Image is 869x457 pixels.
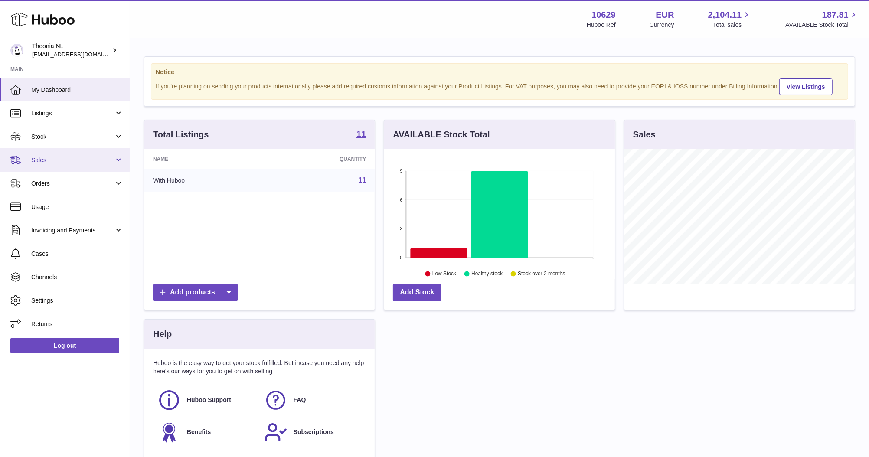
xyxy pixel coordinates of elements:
a: Huboo Support [157,388,255,412]
text: 6 [400,197,403,202]
text: 9 [400,168,403,173]
text: 0 [400,255,403,260]
text: Low Stock [432,271,457,277]
h3: AVAILABLE Stock Total [393,129,490,140]
h3: Help [153,328,172,340]
a: View Listings [779,78,833,95]
span: 187.81 [822,9,849,21]
td: With Huboo [144,169,266,192]
span: Invoicing and Payments [31,226,114,235]
th: Quantity [266,149,375,169]
img: info@wholesomegoods.eu [10,44,23,57]
a: 187.81 AVAILABLE Stock Total [785,9,859,29]
div: Huboo Ref [587,21,616,29]
span: Listings [31,109,114,118]
a: Benefits [157,421,255,444]
span: Sales [31,156,114,164]
span: Orders [31,180,114,188]
a: FAQ [264,388,362,412]
span: Stock [31,133,114,141]
text: 3 [400,226,403,232]
a: Log out [10,338,119,353]
span: Channels [31,273,123,281]
a: Subscriptions [264,421,362,444]
div: If you're planning on sending your products internationally please add required customs informati... [156,77,843,95]
a: Add products [153,284,238,301]
text: Stock over 2 months [518,271,565,277]
th: Name [144,149,266,169]
span: My Dashboard [31,86,123,94]
span: AVAILABLE Stock Total [785,21,859,29]
span: Settings [31,297,123,305]
text: Healthy stock [471,271,503,277]
span: Benefits [187,428,211,436]
strong: 10629 [591,9,616,21]
a: 2,104.11 Total sales [708,9,752,29]
span: Returns [31,320,123,328]
span: Huboo Support [187,396,231,404]
span: Usage [31,203,123,211]
div: Currency [650,21,674,29]
span: Total sales [713,21,751,29]
span: FAQ [294,396,306,404]
span: Subscriptions [294,428,334,436]
h3: Total Listings [153,129,209,140]
div: Theonia NL [32,42,110,59]
strong: Notice [156,68,843,76]
a: 11 [356,130,366,140]
p: Huboo is the easy way to get your stock fulfilled. But incase you need any help here's our ways f... [153,359,366,375]
a: 11 [359,176,366,184]
strong: 11 [356,130,366,138]
span: Cases [31,250,123,258]
h3: Sales [633,129,656,140]
span: [EMAIL_ADDRESS][DOMAIN_NAME] [32,51,127,58]
strong: EUR [656,9,674,21]
a: Add Stock [393,284,441,301]
span: 2,104.11 [708,9,742,21]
